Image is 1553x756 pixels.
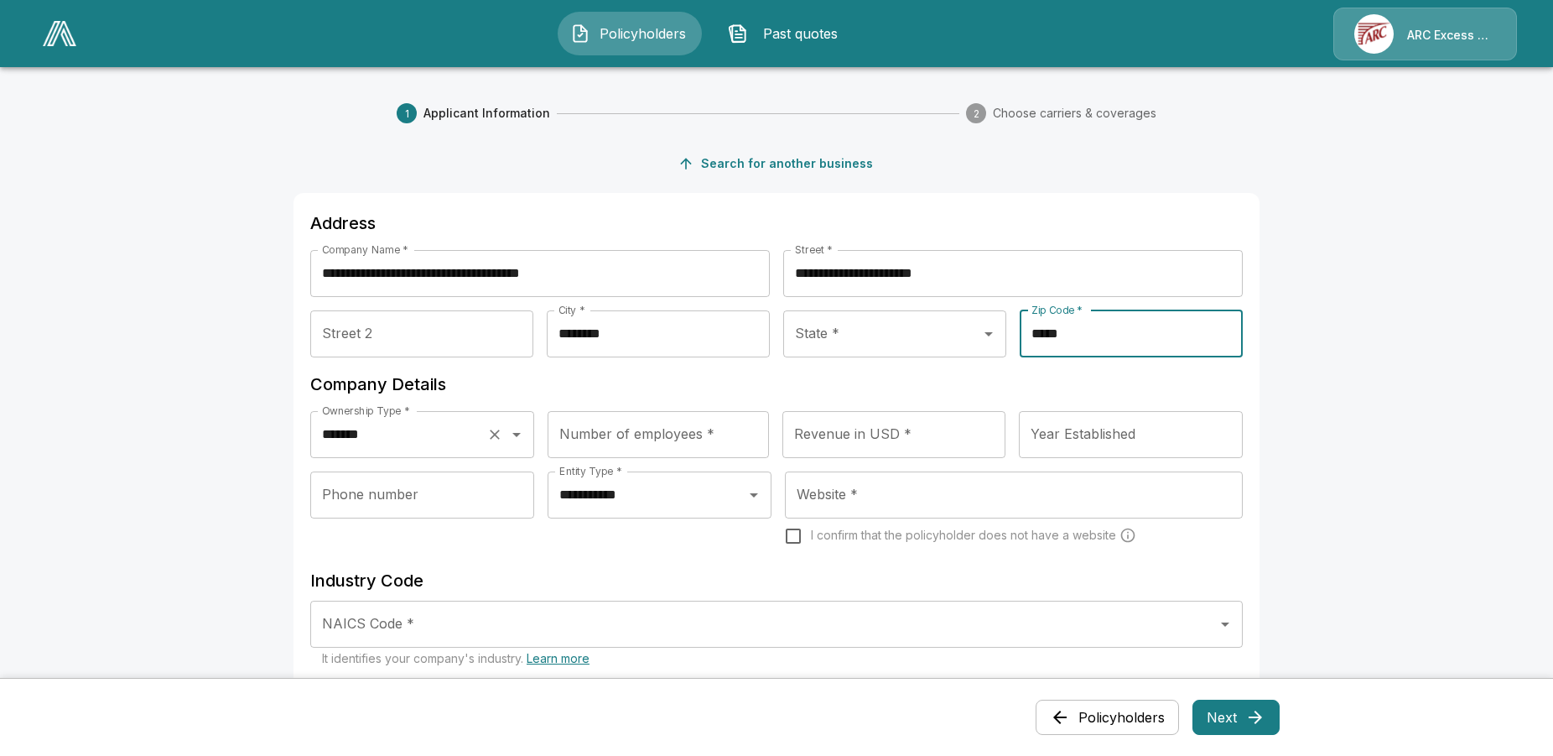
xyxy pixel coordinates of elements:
[973,107,979,120] text: 2
[310,567,1243,594] h6: Industry Code
[1119,527,1136,544] svg: Carriers run a cyber security scan on the policyholders' websites. Please enter a website wheneve...
[742,483,766,507] button: Open
[1354,14,1394,54] img: Agency Icon
[322,242,408,257] label: Company Name *
[570,23,590,44] img: Policyholders Icon
[310,210,1243,237] h6: Address
[558,303,585,317] label: City *
[993,105,1156,122] span: Choose carriers & coverages
[811,527,1116,544] span: I confirm that the policyholder does not have a website
[715,12,860,55] button: Past quotes IconPast quotes
[322,404,409,418] label: Ownership Type *
[1407,27,1496,44] p: ARC Excess & Surplus
[755,23,847,44] span: Past quotes
[1333,8,1517,60] a: Agency IconARC Excess & Surplus
[405,107,409,120] text: 1
[505,423,528,446] button: Open
[1031,303,1083,317] label: Zip Code *
[483,423,506,446] button: Clear
[310,371,1243,398] h6: Company Details
[559,464,621,478] label: Entity Type *
[597,23,689,44] span: Policyholders
[423,105,550,122] span: Applicant Information
[558,12,702,55] button: Policyholders IconPolicyholders
[1036,700,1179,735] button: Policyholders
[674,149,880,180] button: Search for another business
[1192,700,1280,735] button: Next
[795,242,833,257] label: Street *
[1213,613,1237,636] button: Open
[527,651,590,665] a: Learn more
[728,23,748,44] img: Past quotes Icon
[322,651,590,665] span: It identifies your company's industry.
[43,21,76,46] img: AA Logo
[977,322,1000,346] button: Open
